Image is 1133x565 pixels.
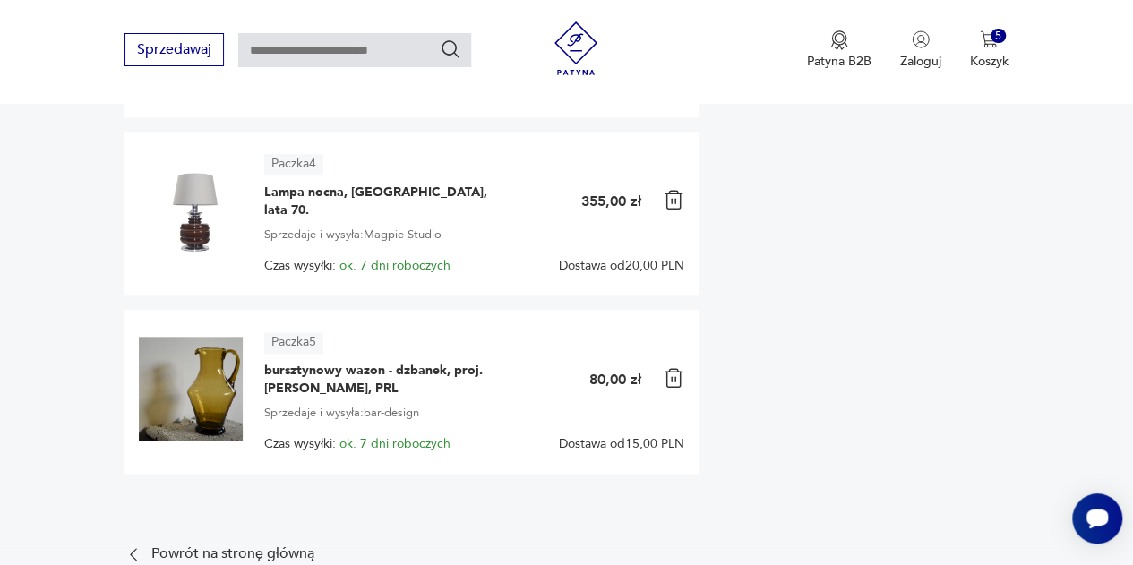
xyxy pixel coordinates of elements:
span: ok. 7 dni roboczych [339,257,451,274]
img: bursztynowy wazon - dzbanek, proj. K. KRAWCZYK, PRL [139,337,243,441]
article: Paczka 5 [264,332,323,354]
p: Koszyk [970,53,1009,70]
p: Patyna B2B [807,53,871,70]
span: ok. 7 dni roboczych [339,435,451,452]
iframe: Smartsupp widget button [1072,493,1122,544]
span: Sprzedaje i wysyła: Magpie Studio [264,225,442,244]
img: Ikona koszyka [980,30,998,48]
article: Paczka 4 [264,154,323,175]
a: Powrót na stronę główną [124,545,314,563]
a: Sprzedawaj [124,45,224,57]
p: 355,00 zł [581,192,641,211]
button: Sprzedawaj [124,33,224,66]
span: Czas wysyłki: [264,259,451,273]
img: Patyna - sklep z meblami i dekoracjami vintage [549,21,603,75]
p: 80,00 zł [589,370,641,390]
img: Ikona medalu [830,30,848,50]
p: Powrót na stronę główną [151,548,314,560]
span: Dostawa od 15,00 PLN [559,437,684,451]
button: 5Koszyk [970,30,1009,70]
span: Czas wysyłki: [264,437,451,451]
p: Zaloguj [900,53,941,70]
button: Zaloguj [900,30,941,70]
span: Dostawa od 20,00 PLN [559,259,684,273]
span: Lampa nocna, [GEOGRAPHIC_DATA], lata 70. [264,184,488,219]
span: Sprzedaje i wysyła: bar-design [264,403,419,423]
img: Ikonka użytkownika [912,30,930,48]
button: Szukaj [440,39,461,60]
span: bursztynowy wazon - dzbanek, proj. [PERSON_NAME], PRL [264,362,488,398]
img: Ikona kosza [663,367,684,389]
a: Ikona medaluPatyna B2B [807,30,871,70]
div: 5 [991,29,1006,44]
img: Lampa nocna, Niemcy, lata 70. [139,158,243,262]
img: Ikona kosza [663,189,684,210]
button: Patyna B2B [807,30,871,70]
